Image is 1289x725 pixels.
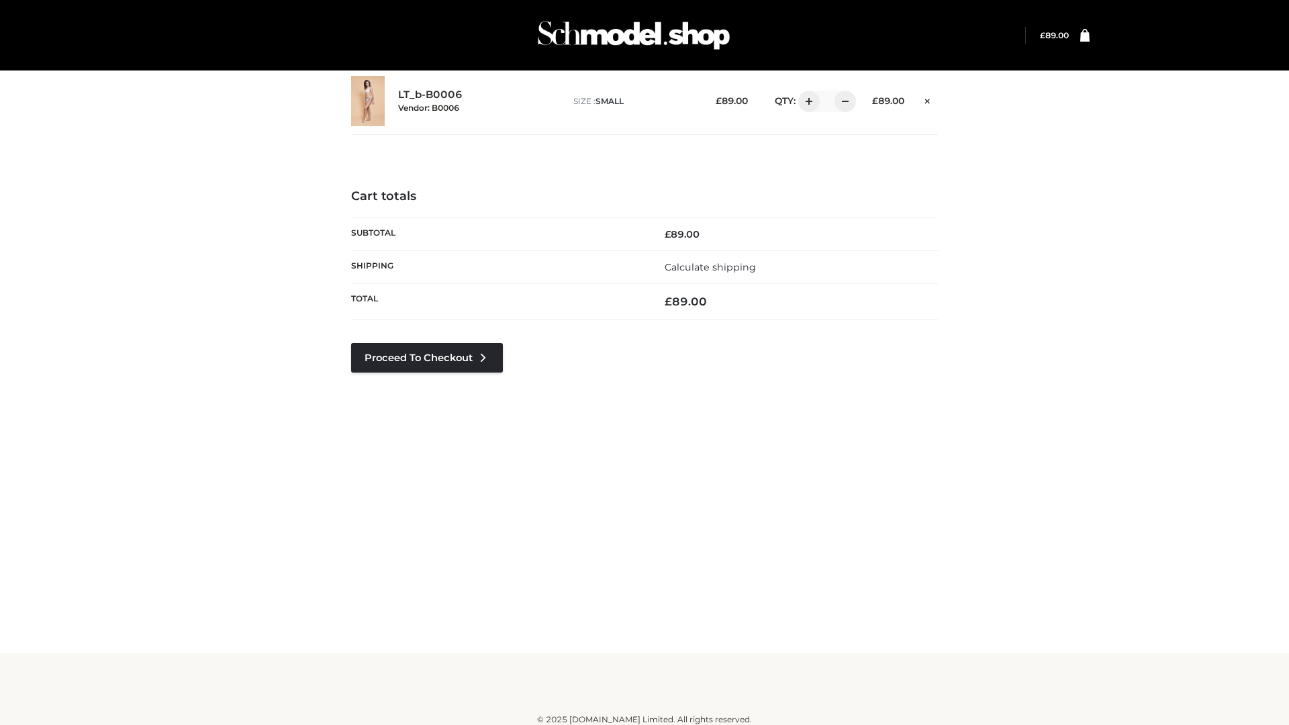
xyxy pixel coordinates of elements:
img: LT_b-B0006 - SMALL [351,76,385,126]
bdi: 89.00 [1040,30,1069,40]
span: £ [1040,30,1045,40]
th: Total [351,284,644,320]
a: Calculate shipping [665,261,756,273]
a: Remove this item [918,91,938,108]
bdi: 89.00 [872,95,904,106]
th: Subtotal [351,217,644,250]
bdi: 89.00 [665,295,707,308]
bdi: 89.00 [716,95,748,106]
a: LT_b-B0006 [398,89,463,101]
th: Shipping [351,250,644,283]
img: Schmodel Admin 964 [533,9,734,62]
span: SMALL [595,96,624,106]
a: Proceed to Checkout [351,343,503,373]
bdi: 89.00 [665,228,700,240]
h4: Cart totals [351,189,938,204]
span: £ [716,95,722,106]
span: £ [665,228,671,240]
div: QTY: [761,91,851,112]
p: size : [573,95,695,107]
span: £ [872,95,878,106]
a: £89.00 [1040,30,1069,40]
small: Vendor: B0006 [398,103,459,113]
span: £ [665,295,672,308]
